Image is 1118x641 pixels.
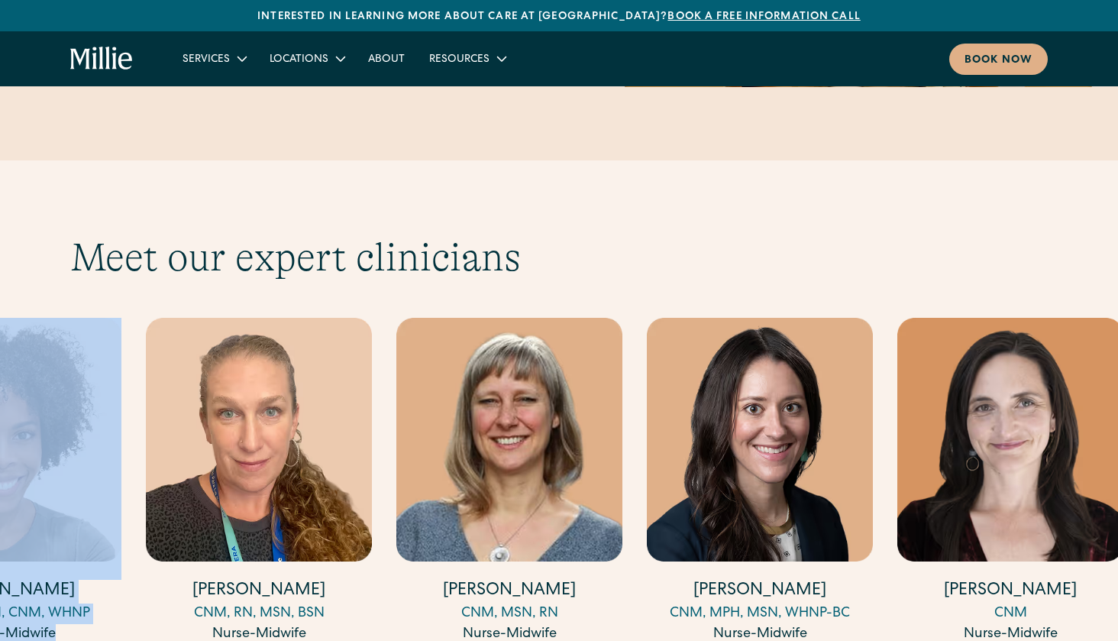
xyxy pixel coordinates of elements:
[146,604,372,624] div: CNM, RN, MSN, BSN
[647,580,873,604] h4: [PERSON_NAME]
[647,604,873,624] div: CNM, MPH, MSN, WHNP-BC
[429,52,490,68] div: Resources
[965,53,1032,69] div: Book now
[70,47,134,71] a: home
[270,52,328,68] div: Locations
[257,46,356,71] div: Locations
[356,46,417,71] a: About
[183,52,230,68] div: Services
[70,234,1048,281] h2: Meet our expert clinicians
[146,580,372,604] h4: [PERSON_NAME]
[949,44,1048,75] a: Book now
[170,46,257,71] div: Services
[396,580,622,604] h4: [PERSON_NAME]
[396,604,622,624] div: CNM, MSN, RN
[417,46,517,71] div: Resources
[667,11,860,22] a: Book a free information call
